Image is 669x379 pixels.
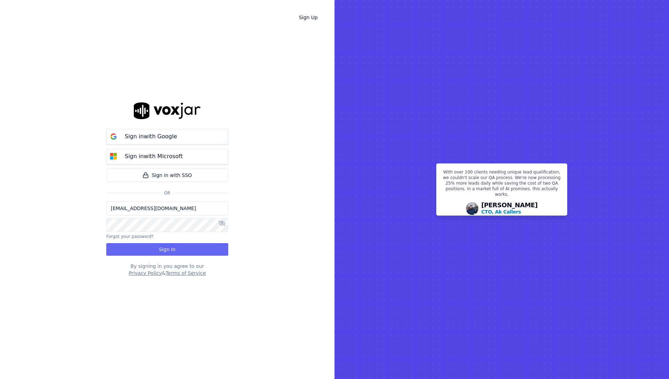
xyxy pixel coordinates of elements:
button: Privacy Policy [129,270,162,277]
img: microsoft Sign in button [107,149,121,163]
input: Email [106,201,228,215]
button: Sign inwith Google [106,129,228,145]
img: Avatar [466,202,478,215]
button: Sign In [106,243,228,256]
p: With over 100 clients needing unique lead qualification, we couldn't scale our QA process. We're ... [441,169,563,200]
a: Sign in with SSO [106,169,228,182]
div: By signing in you agree to our & [106,263,228,277]
div: [PERSON_NAME] [481,202,538,215]
img: logo [134,102,201,119]
span: Or [161,190,173,196]
img: google Sign in button [107,130,121,144]
button: Forgot your password? [106,234,154,239]
p: CTO, Ak Callers [481,208,521,215]
button: Sign inwith Microsoft [106,149,228,164]
button: Terms of Service [166,270,206,277]
p: Sign in with Microsoft [125,152,183,161]
a: Sign Up [293,11,323,24]
p: Sign in with Google [125,132,177,141]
